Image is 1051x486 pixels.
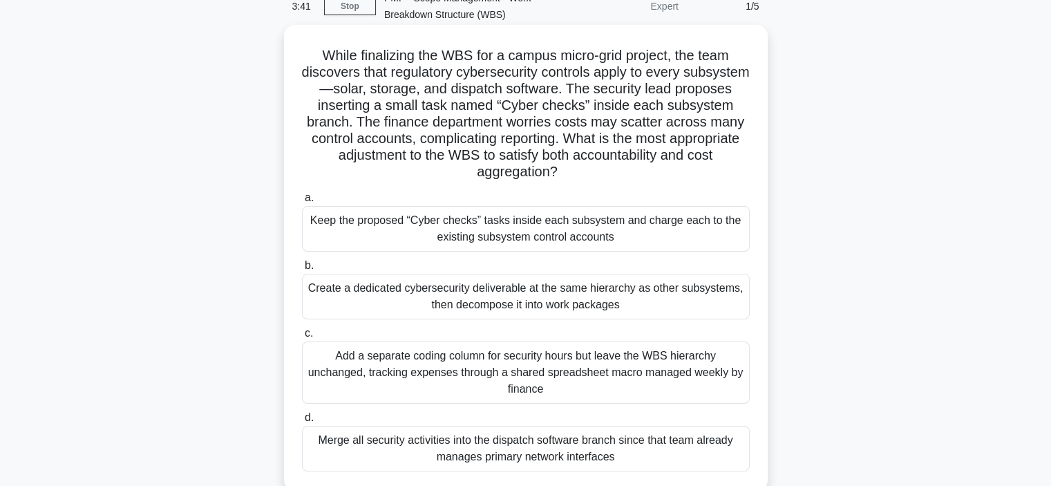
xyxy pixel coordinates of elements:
[302,426,750,471] div: Merge all security activities into the dispatch software branch since that team already manages p...
[302,342,750,404] div: Add a separate coding column for security hours but leave the WBS hierarchy unchanged, tracking e...
[302,274,750,319] div: Create a dedicated cybersecurity deliverable at the same hierarchy as other subsystems, then deco...
[305,411,314,423] span: d.
[301,47,751,181] h5: While finalizing the WBS for a campus micro-grid project, the team discovers that regulatory cybe...
[302,206,750,252] div: Keep the proposed “Cyber checks” tasks inside each subsystem and charge each to the existing subs...
[305,191,314,203] span: a.
[305,259,314,271] span: b.
[305,327,313,339] span: c.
